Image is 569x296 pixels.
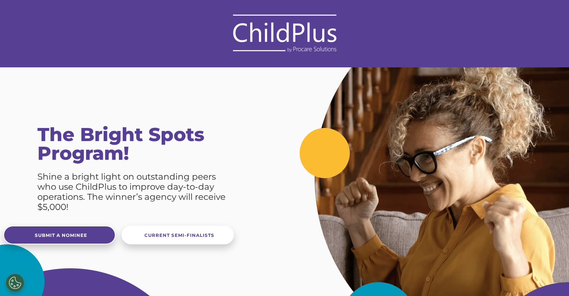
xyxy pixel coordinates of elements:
a: Submit a Nominee [3,226,116,244]
span: Shine a bright light on outstanding peers who use ChildPlus to improve day-to-day operations. The... [37,171,226,212]
img: ChildPlus_Logo-ByPC-White [229,13,341,54]
span: Current Semi-Finalists [144,232,214,238]
span: Submit a Nominee [35,232,87,238]
a: Current Semi-Finalists [122,226,234,244]
span: The Bright Spots Program! [37,123,204,165]
button: Cookies Settings [6,274,24,292]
